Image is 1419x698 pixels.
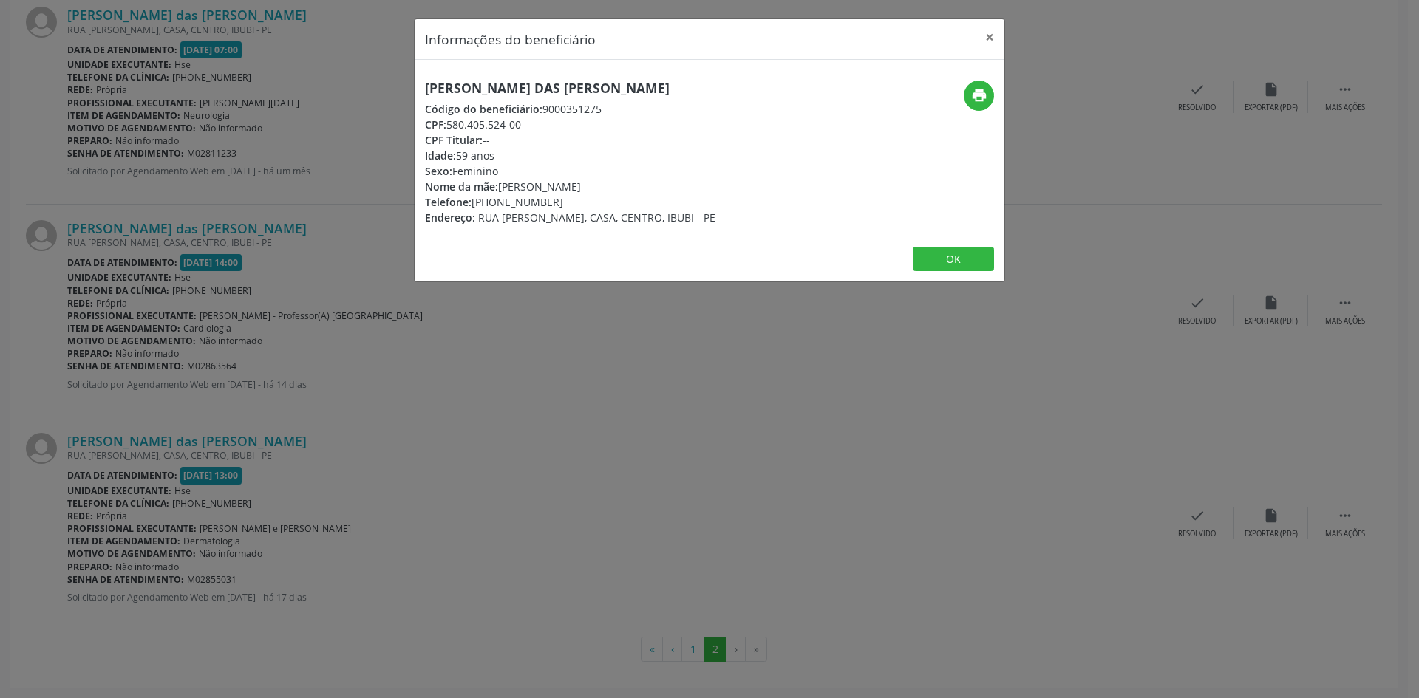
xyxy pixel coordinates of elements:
div: [PHONE_NUMBER] [425,194,715,210]
span: Sexo: [425,164,452,178]
button: print [964,81,994,111]
div: Feminino [425,163,715,179]
h5: Informações do beneficiário [425,30,596,49]
span: Telefone: [425,195,472,209]
span: RUA [PERSON_NAME], CASA, CENTRO, IBUBI - PE [478,211,715,225]
span: Idade: [425,148,456,162]
div: 580.405.524-00 [425,117,715,132]
i: print [971,87,987,103]
div: [PERSON_NAME] [425,179,715,194]
div: 9000351275 [425,101,715,117]
span: Código do beneficiário: [425,102,542,116]
h5: [PERSON_NAME] das [PERSON_NAME] [425,81,715,96]
div: -- [425,132,715,148]
span: Nome da mãe: [425,179,498,194]
div: 59 anos [425,148,715,163]
span: CPF Titular: [425,133,483,147]
span: Endereço: [425,211,475,225]
span: CPF: [425,117,446,131]
button: OK [913,247,994,272]
button: Close [975,19,1004,55]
